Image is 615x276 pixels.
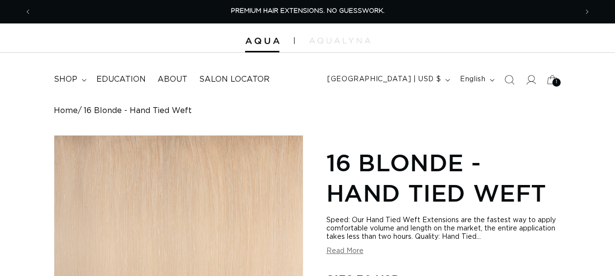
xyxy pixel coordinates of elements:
span: [GEOGRAPHIC_DATA] | USD $ [327,74,441,85]
span: 16 Blonde - Hand Tied Weft [84,106,192,115]
button: Next announcement [576,2,598,21]
summary: shop [48,69,91,91]
div: Speed: Our Hand Tied Weft Extensions are the fastest way to apply comfortable volume and length o... [326,216,562,241]
span: English [460,74,485,85]
button: English [454,70,499,89]
button: Previous announcement [17,2,39,21]
span: Salon Locator [199,74,270,85]
h1: 16 Blonde - Hand Tied Weft [326,147,562,208]
button: [GEOGRAPHIC_DATA] | USD $ [321,70,454,89]
a: Education [91,69,152,91]
a: Salon Locator [193,69,275,91]
span: shop [54,74,77,85]
summary: Search [499,69,520,91]
span: PREMIUM HAIR EXTENSIONS. NO GUESSWORK. [231,8,385,14]
span: 1 [556,78,558,87]
img: aqualyna.com [309,38,370,44]
img: Aqua Hair Extensions [245,38,279,45]
span: About [158,74,187,85]
button: Read More [326,247,364,255]
span: Education [96,74,146,85]
nav: breadcrumbs [54,106,562,115]
a: About [152,69,193,91]
a: Home [54,106,78,115]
